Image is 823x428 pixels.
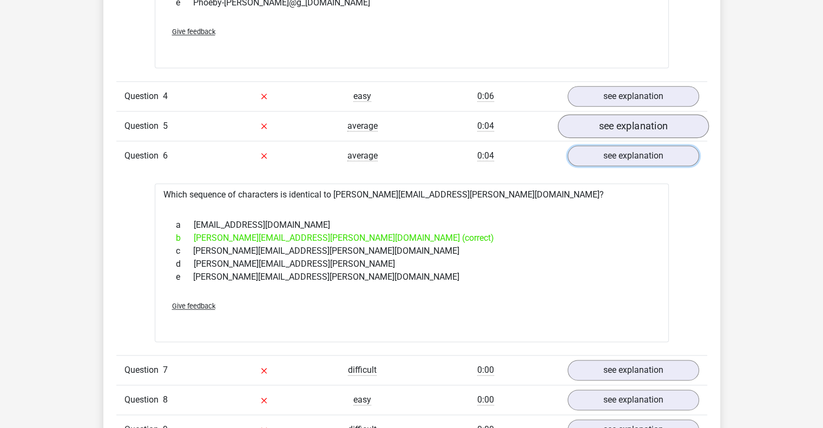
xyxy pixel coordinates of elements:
[353,394,371,405] span: easy
[477,121,494,131] span: 0:04
[568,146,699,166] a: see explanation
[176,245,193,258] span: c
[155,183,669,342] div: Which sequence of characters is identical to [PERSON_NAME][EMAIL_ADDRESS][PERSON_NAME][DOMAIN_NAME]?
[176,219,194,232] span: a
[124,90,163,103] span: Question
[163,394,168,405] span: 8
[168,219,656,232] div: [EMAIL_ADDRESS][DOMAIN_NAME]
[568,360,699,380] a: see explanation
[168,232,656,245] div: [PERSON_NAME][EMAIL_ADDRESS][PERSON_NAME][DOMAIN_NAME] (correct)
[176,258,194,271] span: d
[163,365,168,375] span: 7
[163,150,168,161] span: 6
[176,232,194,245] span: b
[124,364,163,377] span: Question
[124,393,163,406] span: Question
[163,91,168,101] span: 4
[124,149,163,162] span: Question
[124,120,163,133] span: Question
[568,86,699,107] a: see explanation
[557,114,708,138] a: see explanation
[168,245,656,258] div: [PERSON_NAME][EMAIL_ADDRESS][PERSON_NAME][DOMAIN_NAME]
[347,121,378,131] span: average
[477,365,494,376] span: 0:00
[477,394,494,405] span: 0:00
[176,271,193,284] span: e
[568,390,699,410] a: see explanation
[168,271,656,284] div: [PERSON_NAME][EMAIL_ADDRESS][PERSON_NAME][DOMAIN_NAME]
[168,258,656,271] div: [PERSON_NAME][EMAIL_ADDRESS][PERSON_NAME]
[172,28,215,36] span: Give feedback
[163,121,168,131] span: 5
[172,302,215,310] span: Give feedback
[353,91,371,102] span: easy
[477,91,494,102] span: 0:06
[348,365,377,376] span: difficult
[477,150,494,161] span: 0:04
[347,150,378,161] span: average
